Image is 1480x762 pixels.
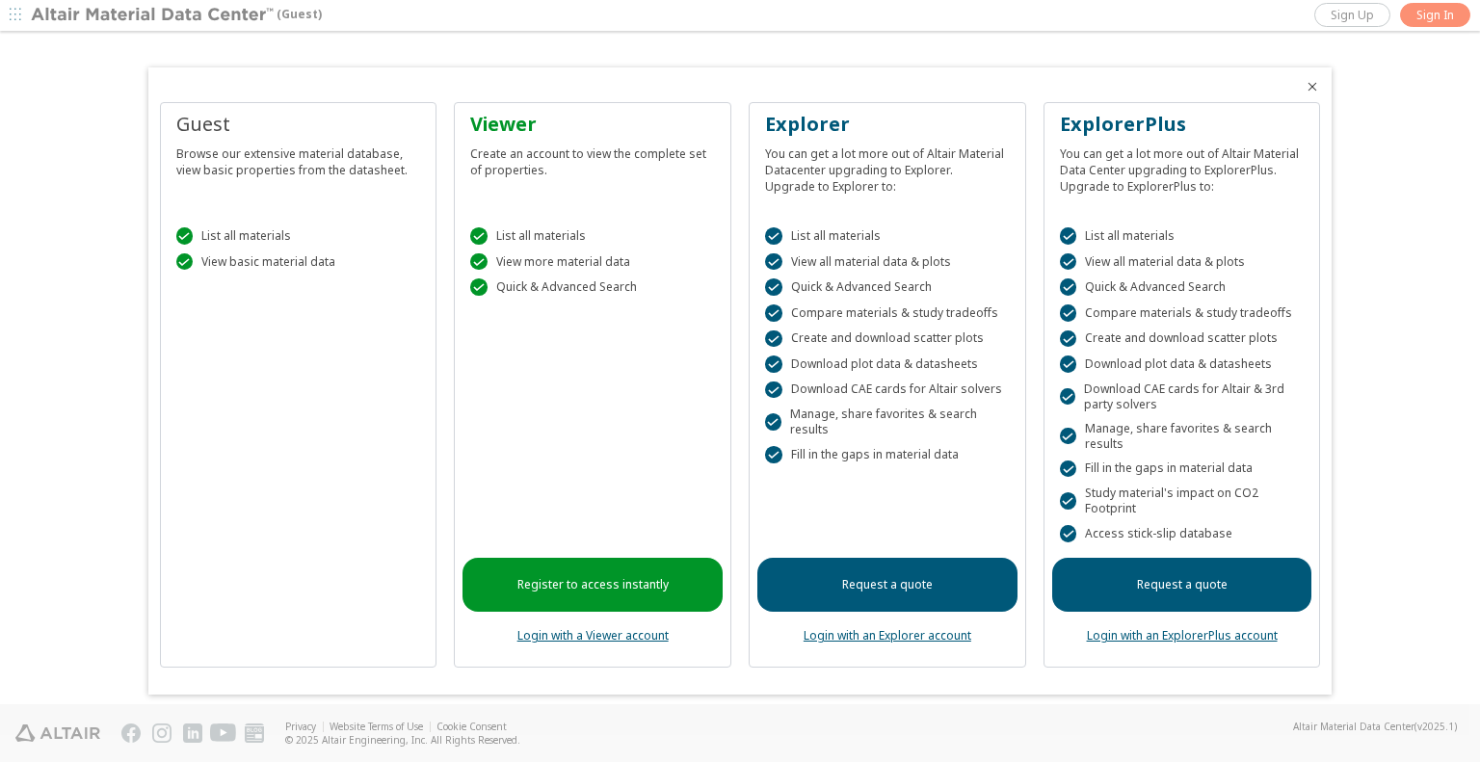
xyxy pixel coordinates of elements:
div:  [1060,428,1076,445]
div: You can get a lot more out of Altair Material Data Center upgrading to ExplorerPlus. Upgrade to E... [1060,138,1305,195]
div:  [470,227,488,245]
div: Browse our extensive material database, view basic properties from the datasheet. [176,138,421,178]
div:  [176,227,194,245]
div:  [1060,278,1077,296]
div:  [765,446,782,463]
div:  [765,227,782,245]
div:  [176,253,194,271]
div:  [1060,330,1077,348]
div: Manage, share favorites & search results [765,407,1010,437]
button: Close [1305,79,1320,94]
div: ExplorerPlus [1060,111,1305,138]
div:  [1060,355,1077,373]
div: List all materials [176,227,421,245]
a: Login with an ExplorerPlus account [1087,627,1278,644]
div:  [765,253,782,271]
div: Access stick-slip database [1060,525,1305,542]
div:  [1060,253,1077,271]
div:  [470,253,488,271]
div: Download plot data & datasheets [1060,355,1305,373]
div:  [1060,227,1077,245]
div:  [765,278,782,296]
div: Create and download scatter plots [765,330,1010,348]
div: List all materials [765,227,1010,245]
div:  [765,330,782,348]
div: Create an account to view the complete set of properties. [470,138,715,178]
div: Fill in the gaps in material data [765,446,1010,463]
div:  [765,381,782,399]
div: Download plot data & datasheets [765,355,1010,373]
div:  [1060,460,1077,478]
div:  [1060,492,1076,510]
div:  [1060,525,1077,542]
a: Register to access instantly [462,558,723,612]
div: Fill in the gaps in material data [1060,460,1305,478]
div:  [1060,388,1075,406]
div: List all materials [470,227,715,245]
a: Login with a Viewer account [517,627,669,644]
div: View more material data [470,253,715,271]
div: Compare materials & study tradeoffs [1060,304,1305,322]
a: Login with an Explorer account [804,627,971,644]
div: Guest [176,111,421,138]
div: Quick & Advanced Search [470,278,715,296]
div: Study material's impact on CO2 Footprint [1060,486,1305,516]
div: Explorer [765,111,1010,138]
div: List all materials [1060,227,1305,245]
div: View basic material data [176,253,421,271]
div:  [765,355,782,373]
div: Quick & Advanced Search [1060,278,1305,296]
a: Request a quote [757,558,1017,612]
div: Quick & Advanced Search [765,278,1010,296]
div: Download CAE cards for Altair solvers [765,381,1010,399]
div: Compare materials & study tradeoffs [765,304,1010,322]
div:  [765,413,781,431]
div: Manage, share favorites & search results [1060,421,1305,452]
div: Create and download scatter plots [1060,330,1305,348]
div:  [470,278,488,296]
div:  [1060,304,1077,322]
div: Download CAE cards for Altair & 3rd party solvers [1060,381,1305,412]
div: You can get a lot more out of Altair Material Datacenter upgrading to Explorer. Upgrade to Explor... [765,138,1010,195]
a: Request a quote [1052,558,1312,612]
div: Viewer [470,111,715,138]
div:  [765,304,782,322]
div: View all material data & plots [765,253,1010,271]
div: View all material data & plots [1060,253,1305,271]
